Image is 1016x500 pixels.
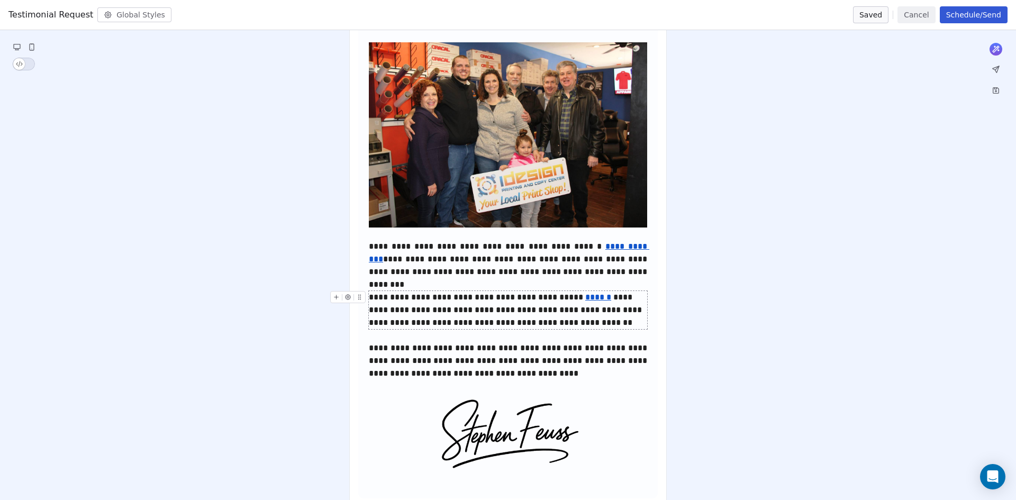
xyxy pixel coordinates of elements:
span: Testimonial Request [8,8,93,21]
button: Cancel [897,6,935,23]
div: Open Intercom Messenger [980,464,1005,489]
button: Global Styles [97,7,171,22]
button: Saved [853,6,888,23]
button: Schedule/Send [940,6,1008,23]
